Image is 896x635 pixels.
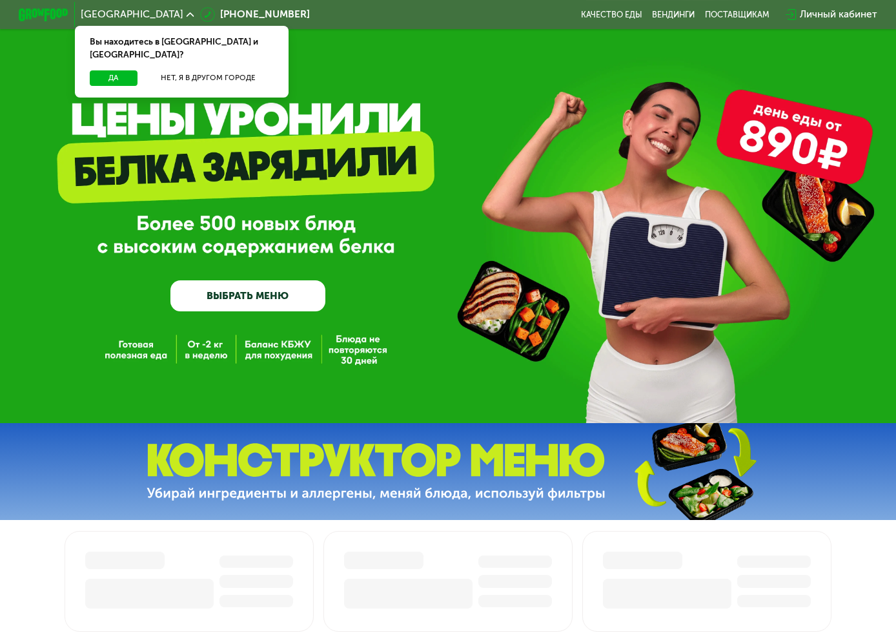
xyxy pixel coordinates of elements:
[81,10,183,19] span: [GEOGRAPHIC_DATA]
[75,26,289,70] div: Вы находитесь в [GEOGRAPHIC_DATA] и [GEOGRAPHIC_DATA]?
[143,70,274,85] button: Нет, я в другом городе
[800,7,877,22] div: Личный кабинет
[581,10,642,19] a: Качество еды
[170,280,325,311] a: ВЫБРАТЬ МЕНЮ
[705,10,769,19] div: поставщикам
[90,70,137,85] button: Да
[652,10,695,19] a: Вендинги
[200,7,310,22] a: [PHONE_NUMBER]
